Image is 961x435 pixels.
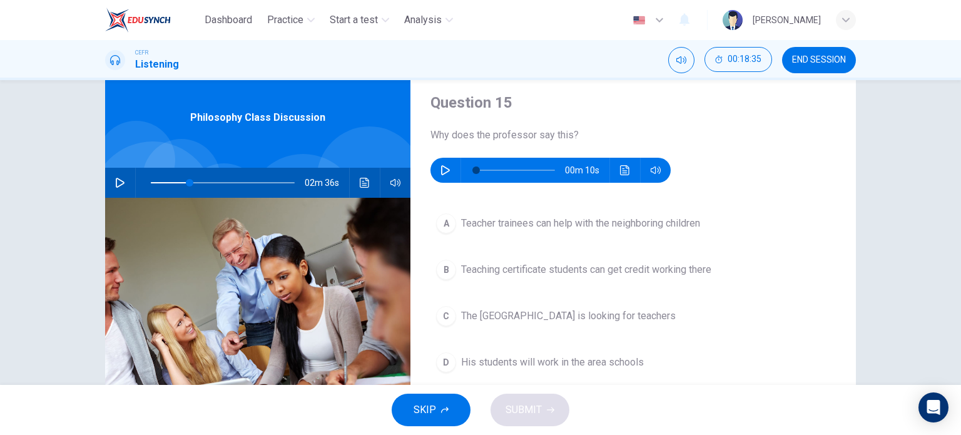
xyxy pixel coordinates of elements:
[105,8,171,33] img: EduSynch logo
[430,300,836,332] button: CThe [GEOGRAPHIC_DATA] is looking for teachers
[436,260,456,280] div: B
[436,352,456,372] div: D
[615,158,635,183] button: Click to see the audio transcription
[200,9,257,31] button: Dashboard
[792,55,846,65] span: END SESSION
[325,9,394,31] button: Start a test
[782,47,856,73] button: END SESSION
[135,48,148,57] span: CEFR
[399,9,458,31] button: Analysis
[355,168,375,198] button: Click to see the audio transcription
[205,13,252,28] span: Dashboard
[668,47,694,73] div: Mute
[631,16,647,25] img: en
[430,347,836,378] button: DHis students will work in the area schools
[262,9,320,31] button: Practice
[728,54,761,64] span: 00:18:35
[414,401,436,419] span: SKIP
[918,392,948,422] div: Open Intercom Messenger
[430,208,836,239] button: ATeacher trainees can help with the neighboring children
[461,309,676,324] span: The [GEOGRAPHIC_DATA] is looking for teachers
[430,128,836,143] span: Why does the professor say this?
[404,13,442,28] span: Analysis
[190,110,325,125] span: Philosophy Class Discussion
[704,47,772,72] button: 00:18:35
[436,213,456,233] div: A
[430,254,836,285] button: BTeaching certificate students can get credit working there
[392,394,470,426] button: SKIP
[753,13,821,28] div: [PERSON_NAME]
[305,168,349,198] span: 02m 36s
[436,306,456,326] div: C
[723,10,743,30] img: Profile picture
[704,47,772,73] div: Hide
[105,8,200,33] a: EduSynch logo
[461,216,700,231] span: Teacher trainees can help with the neighboring children
[430,93,836,113] h4: Question 15
[461,262,711,277] span: Teaching certificate students can get credit working there
[330,13,378,28] span: Start a test
[565,158,609,183] span: 00m 10s
[461,355,644,370] span: His students will work in the area schools
[135,57,179,72] h1: Listening
[267,13,303,28] span: Practice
